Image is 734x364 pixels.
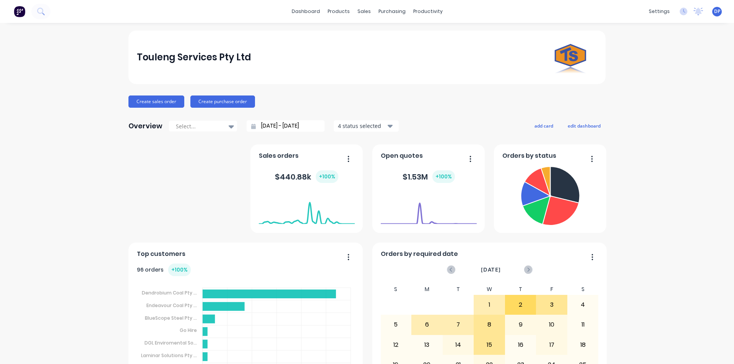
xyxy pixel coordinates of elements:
[505,315,536,334] div: 9
[432,170,455,183] div: + 100 %
[137,249,185,259] span: Top customers
[536,284,567,295] div: F
[474,335,505,354] div: 15
[563,121,606,131] button: edit dashboard
[568,335,598,354] div: 18
[137,264,191,276] div: 96 orders
[381,151,423,160] span: Open quotes
[714,8,720,15] span: DP
[544,31,597,84] img: Touleng Services Pty Ltd
[137,50,251,65] div: Touleng Services Pty Ltd
[381,315,411,334] div: 5
[443,284,474,295] div: T
[190,95,255,108] button: Create purchase order
[381,335,411,354] div: 12
[259,151,299,160] span: Sales orders
[529,121,558,131] button: add card
[505,295,536,314] div: 2
[403,170,455,183] div: $ 1.53M
[146,302,197,309] tspan: Endeavour Coal Pty ...
[505,284,536,295] div: T
[474,315,505,334] div: 8
[128,118,162,134] div: Overview
[505,335,536,354] div: 16
[145,314,197,321] tspan: BlueScope Steel Pty ...
[338,122,386,130] div: 4 status selected
[141,352,197,359] tspan: Laminar Solutions Pty ...
[645,6,674,17] div: settings
[324,6,354,17] div: products
[14,6,25,17] img: Factory
[334,120,399,132] button: 4 status selected
[568,315,598,334] div: 11
[168,264,191,276] div: + 100 %
[288,6,324,17] a: dashboard
[474,284,505,295] div: W
[412,315,442,334] div: 6
[536,335,567,354] div: 17
[354,6,375,17] div: sales
[142,290,197,296] tspan: Dendrobium Coal Pty ...
[474,295,505,314] div: 1
[128,95,184,108] button: Create sales order
[180,327,197,333] tspan: Go Hire
[568,295,598,314] div: 4
[412,335,442,354] div: 13
[411,284,443,295] div: M
[481,265,501,274] span: [DATE]
[375,6,409,17] div: purchasing
[536,315,567,334] div: 10
[409,6,447,17] div: productivity
[316,170,338,183] div: + 100 %
[145,340,197,346] tspan: DGL Enviromental So...
[567,284,599,295] div: S
[443,315,474,334] div: 7
[502,151,556,160] span: Orders by status
[443,335,474,354] div: 14
[380,284,412,295] div: S
[536,295,567,314] div: 3
[275,170,338,183] div: $ 440.88k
